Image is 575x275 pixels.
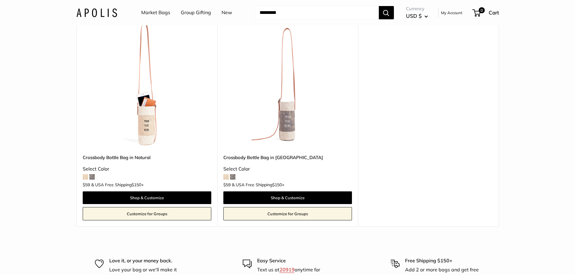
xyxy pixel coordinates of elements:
p: Easy Service [257,257,333,265]
a: Customize for Groups [223,207,352,220]
span: Cart [489,9,499,16]
img: description_Our first Crossbody Bottle Bag [83,19,211,148]
a: 0 Cart [473,8,499,18]
a: description_Our first Crossbody Bottle Bagdescription_Effortless Style [83,19,211,148]
span: $150 [272,182,282,187]
a: Customize for Groups [83,207,211,220]
button: USD $ [406,11,428,21]
span: & USA Free Shipping + [232,183,284,187]
a: description_Our first Crossbody Bottle Bagdescription_Even available for group gifting and events [223,19,352,148]
p: Free Shipping $150+ [405,257,481,265]
div: Select Color [223,165,352,174]
button: Search [379,6,394,19]
span: 0 [478,7,484,13]
span: Currency [406,5,428,13]
span: USD $ [406,13,422,19]
a: Crossbody Bottle Bag in Natural [83,154,211,161]
a: Shop & Customize [223,191,352,204]
span: & USA Free Shipping + [91,183,144,187]
p: Love it, or your money back. [109,257,185,265]
input: Search... [255,6,379,19]
img: Apolis [76,8,117,17]
img: description_Our first Crossbody Bottle Bag [223,19,352,148]
a: Market Bags [141,8,170,17]
a: Crossbody Bottle Bag in [GEOGRAPHIC_DATA] [223,154,352,161]
a: 20919 [280,267,295,273]
div: Select Color [83,165,211,174]
a: Group Gifting [181,8,211,17]
span: $59 [223,182,231,187]
span: $59 [83,182,90,187]
span: $150 [132,182,141,187]
a: My Account [441,9,462,16]
a: New [222,8,232,17]
a: Shop & Customize [83,191,211,204]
